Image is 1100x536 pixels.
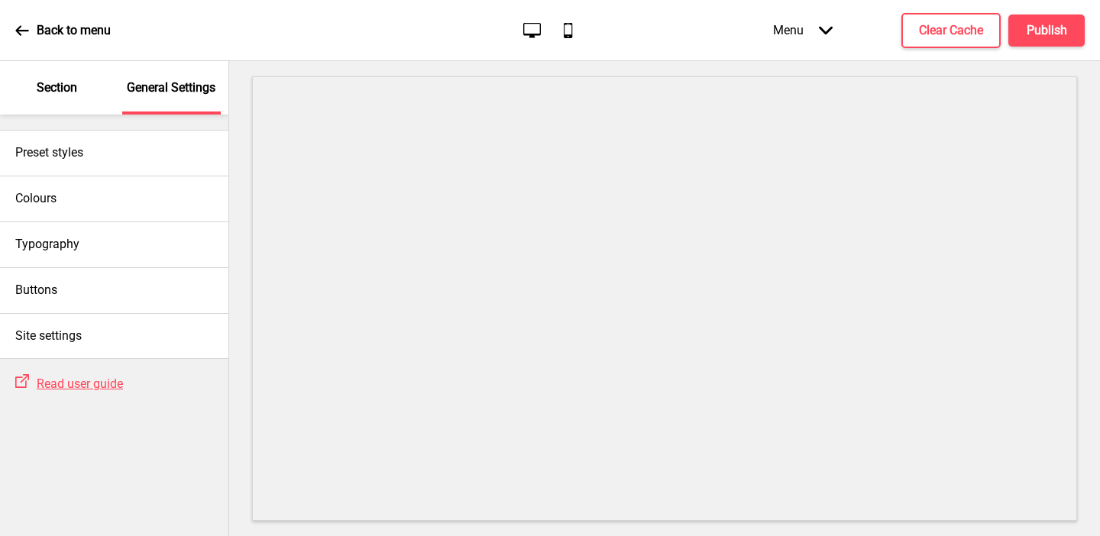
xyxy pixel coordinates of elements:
button: Clear Cache [901,13,1001,48]
p: Back to menu [37,22,111,39]
p: General Settings [127,79,215,96]
h4: Clear Cache [919,22,983,39]
p: Section [37,79,77,96]
span: Read user guide [37,376,123,391]
button: Publish [1008,15,1085,47]
h4: Publish [1027,22,1067,39]
a: Back to menu [15,10,111,51]
div: Menu [758,8,848,53]
a: Read user guide [29,376,123,391]
h4: Site settings [15,328,82,344]
h4: Typography [15,236,79,253]
h4: Buttons [15,282,57,299]
h4: Colours [15,190,57,207]
h4: Preset styles [15,144,83,161]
